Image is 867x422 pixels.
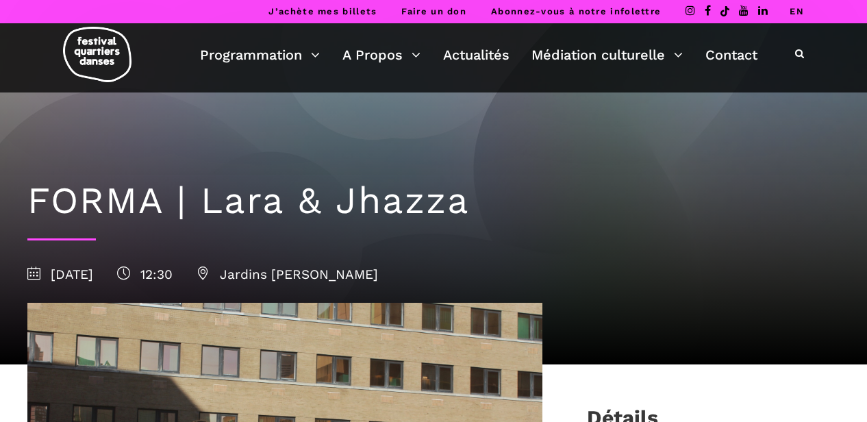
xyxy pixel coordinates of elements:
a: Programmation [200,43,320,66]
a: J’achète mes billets [268,6,377,16]
span: [DATE] [27,266,93,282]
span: 12:30 [117,266,173,282]
a: Contact [705,43,757,66]
img: logo-fqd-med [63,27,131,82]
h1: FORMA | Lara & Jhazza [27,179,840,223]
span: Jardins [PERSON_NAME] [197,266,378,282]
a: Abonnez-vous à notre infolettre [491,6,661,16]
a: EN [790,6,804,16]
a: Actualités [443,43,510,66]
a: A Propos [342,43,420,66]
a: Faire un don [401,6,466,16]
a: Médiation culturelle [531,43,683,66]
